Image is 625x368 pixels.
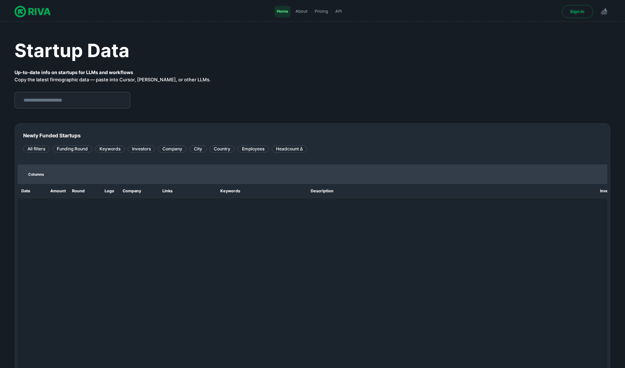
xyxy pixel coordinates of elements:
div: Logo [101,184,119,198]
div: Links [159,184,217,198]
span: Home [277,8,288,14]
img: logo.svg [14,4,51,19]
span: Funding Round [57,146,88,152]
div: All filters [23,145,50,153]
div: Investors [128,145,155,153]
div: Keywords [217,184,307,198]
div: Investors [600,184,618,198]
a: About [293,6,310,17]
div: Keywords [95,145,125,153]
span: About [296,8,307,14]
div: Keywords [220,184,240,198]
div: Amount [47,184,68,198]
span: Country [214,146,230,152]
span: API [335,8,342,14]
a: API [333,6,344,17]
div: Headcount Δ [272,145,307,153]
span: Newly Funded Startups [23,132,602,140]
h1: Startup Data [14,39,611,62]
div: Date [21,184,30,198]
div: Description [307,184,596,198]
div: Round [72,184,85,198]
strong: Up-to-date info on startups for LLMs and workflows [14,69,133,75]
button: Sort [30,189,34,193]
span: Pricing [315,8,328,14]
a: Pricing [312,6,330,17]
div: City [190,145,207,153]
span: Employees [242,146,264,152]
div: Date [18,184,47,198]
div: Country [209,145,235,153]
button: Select columns [24,170,47,178]
a: Sign in [562,5,593,18]
div: Company [158,145,187,153]
span: Company [162,146,182,152]
span: Keywords [99,146,120,152]
div: Company [119,184,159,198]
span: Headcount Δ [276,146,303,152]
div: Company [123,184,141,198]
p: Copy the latest firmographic data — paste into Cursor, [PERSON_NAME], or other LLMs. [14,69,611,83]
div: Description [311,184,333,198]
div: Links [162,184,173,198]
div: Round [68,184,101,198]
span: City [194,146,202,152]
div: Employees [238,145,269,153]
div: Logo [105,184,114,198]
div: Funding Round [52,145,92,153]
span: All filters [24,146,49,152]
span: Investors [132,146,151,152]
a: Home [275,6,290,17]
div: Amount [50,184,66,198]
